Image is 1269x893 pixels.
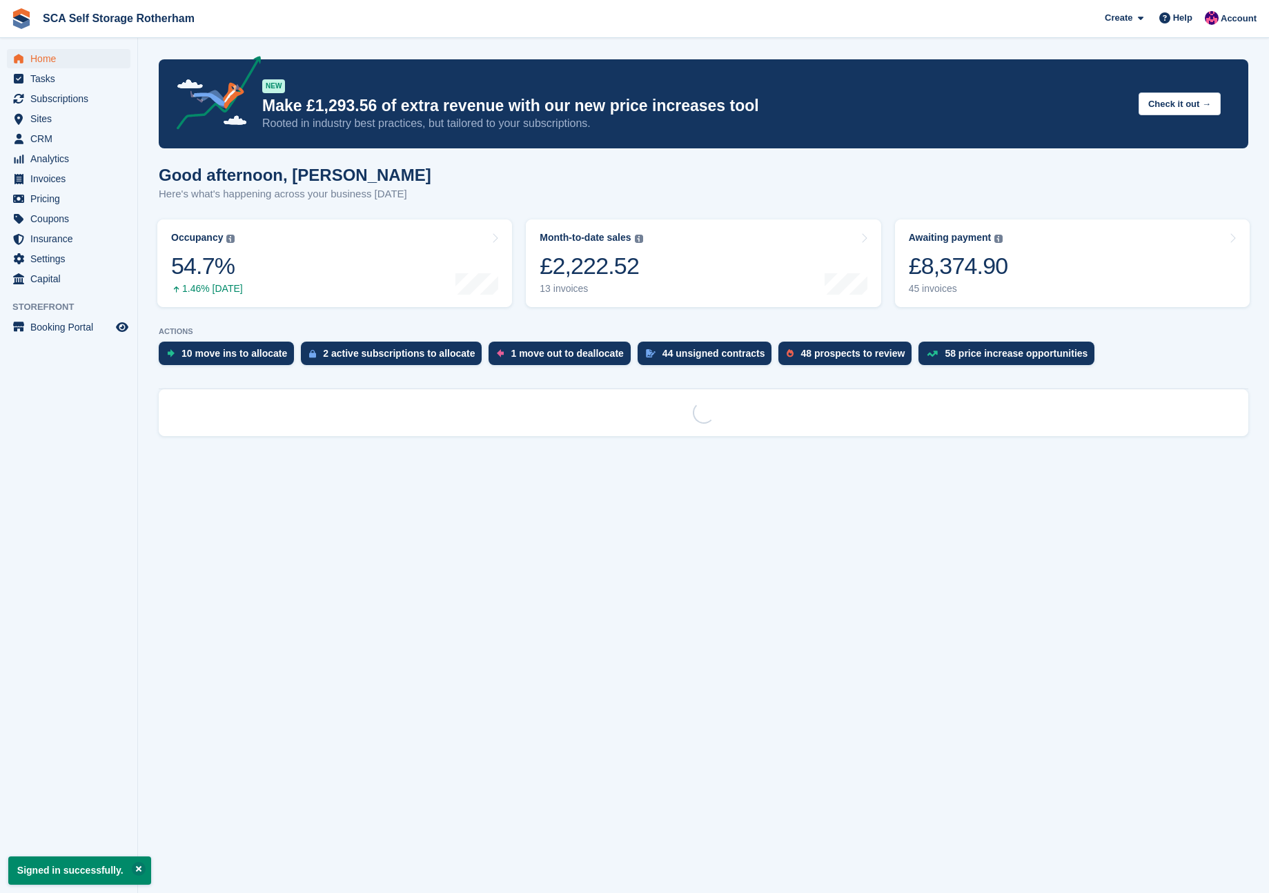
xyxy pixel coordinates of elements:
[7,169,130,188] a: menu
[7,149,130,168] a: menu
[1105,11,1132,25] span: Create
[787,349,794,357] img: prospect-51fa495bee0391a8d652442698ab0144808aea92771e9ea1ae160a38d050c398.svg
[30,317,113,337] span: Booking Portal
[30,229,113,248] span: Insurance
[800,348,905,359] div: 48 prospects to review
[7,229,130,248] a: menu
[30,209,113,228] span: Coupons
[540,252,642,280] div: £2,222.52
[30,189,113,208] span: Pricing
[7,189,130,208] a: menu
[30,269,113,288] span: Capital
[994,235,1003,243] img: icon-info-grey-7440780725fd019a000dd9b08b2336e03edf1995a4989e88bcd33f0948082b44.svg
[262,116,1128,131] p: Rooted in industry best practices, but tailored to your subscriptions.
[30,249,113,268] span: Settings
[1205,11,1219,25] img: Sam Chapman
[262,96,1128,116] p: Make £1,293.56 of extra revenue with our new price increases tool
[945,348,1088,359] div: 58 price increase opportunities
[7,317,130,337] a: menu
[638,342,779,372] a: 44 unsigned contracts
[30,149,113,168] span: Analytics
[540,283,642,295] div: 13 invoices
[497,349,504,357] img: move_outs_to_deallocate_icon-f764333ba52eb49d3ac5e1228854f67142a1ed5810a6f6cc68b1a99e826820c5.svg
[159,327,1248,336] p: ACTIONS
[8,856,151,885] p: Signed in successfully.
[662,348,765,359] div: 44 unsigned contracts
[181,348,287,359] div: 10 move ins to allocate
[646,349,656,357] img: contract_signature_icon-13c848040528278c33f63329250d36e43548de30e8caae1d1a13099fd9432cc5.svg
[909,232,992,244] div: Awaiting payment
[7,109,130,128] a: menu
[114,319,130,335] a: Preview store
[7,129,130,148] a: menu
[7,49,130,68] a: menu
[30,89,113,108] span: Subscriptions
[778,342,918,372] a: 48 prospects to review
[909,283,1008,295] div: 45 invoices
[511,348,623,359] div: 1 move out to deallocate
[159,342,301,372] a: 10 move ins to allocate
[309,349,316,358] img: active_subscription_to_allocate_icon-d502201f5373d7db506a760aba3b589e785aa758c864c3986d89f69b8ff3...
[7,249,130,268] a: menu
[165,56,262,135] img: price-adjustments-announcement-icon-8257ccfd72463d97f412b2fc003d46551f7dbcb40ab6d574587a9cd5c0d94...
[159,186,431,202] p: Here's what's happening across your business [DATE]
[30,49,113,68] span: Home
[30,129,113,148] span: CRM
[526,219,881,307] a: Month-to-date sales £2,222.52 13 invoices
[1173,11,1192,25] span: Help
[927,351,938,357] img: price_increase_opportunities-93ffe204e8149a01c8c9dc8f82e8f89637d9d84a8eef4429ea346261dce0b2c0.svg
[7,209,130,228] a: menu
[1139,92,1221,115] button: Check it out →
[301,342,489,372] a: 2 active subscriptions to allocate
[11,8,32,29] img: stora-icon-8386f47178a22dfd0bd8f6a31ec36ba5ce8667c1dd55bd0f319d3a0aa187defe.svg
[157,219,512,307] a: Occupancy 54.7% 1.46% [DATE]
[7,89,130,108] a: menu
[171,252,243,280] div: 54.7%
[30,169,113,188] span: Invoices
[171,232,223,244] div: Occupancy
[7,69,130,88] a: menu
[918,342,1101,372] a: 58 price increase opportunities
[167,349,175,357] img: move_ins_to_allocate_icon-fdf77a2bb77ea45bf5b3d319d69a93e2d87916cf1d5bf7949dd705db3b84f3ca.svg
[159,166,431,184] h1: Good afternoon, [PERSON_NAME]
[226,235,235,243] img: icon-info-grey-7440780725fd019a000dd9b08b2336e03edf1995a4989e88bcd33f0948082b44.svg
[635,235,643,243] img: icon-info-grey-7440780725fd019a000dd9b08b2336e03edf1995a4989e88bcd33f0948082b44.svg
[540,232,631,244] div: Month-to-date sales
[30,109,113,128] span: Sites
[262,79,285,93] div: NEW
[1221,12,1257,26] span: Account
[12,300,137,314] span: Storefront
[323,348,475,359] div: 2 active subscriptions to allocate
[30,69,113,88] span: Tasks
[909,252,1008,280] div: £8,374.90
[7,269,130,288] a: menu
[171,283,243,295] div: 1.46% [DATE]
[489,342,637,372] a: 1 move out to deallocate
[37,7,200,30] a: SCA Self Storage Rotherham
[895,219,1250,307] a: Awaiting payment £8,374.90 45 invoices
